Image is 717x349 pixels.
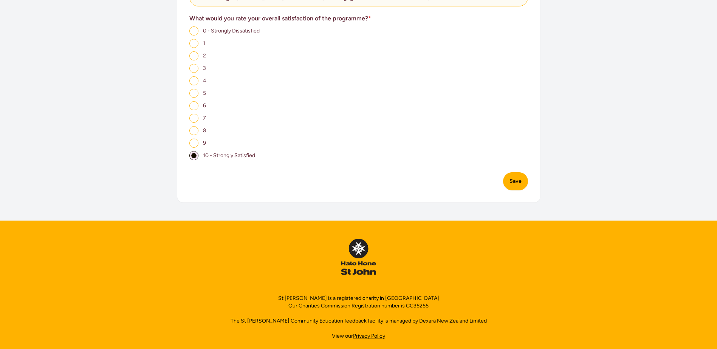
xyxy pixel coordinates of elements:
[341,239,376,275] img: InPulse
[189,114,198,123] input: 7
[203,140,206,146] span: 9
[189,76,198,85] input: 4
[203,115,206,121] span: 7
[203,77,206,84] span: 4
[203,40,205,46] span: 1
[189,151,198,160] input: 10 - Strongly Satisfied
[203,53,206,59] span: 2
[203,102,206,109] span: 6
[332,332,385,340] a: View ourPrivacy Policy
[189,39,198,48] input: 1
[231,317,487,325] p: The St [PERSON_NAME] Community Education feedback facility is managed by Dexara New Zealand Limited
[189,89,198,98] input: 5
[203,65,206,71] span: 3
[353,333,385,339] span: Privacy Policy
[189,126,198,135] input: 8
[503,172,528,190] button: Save
[203,28,260,34] span: 0 - Strongly Dissatisfied
[189,139,198,148] input: 9
[189,101,198,110] input: 6
[203,90,206,96] span: 5
[189,64,198,73] input: 3
[189,14,528,23] h3: What would you rate your overall satisfaction of the programme?
[189,26,198,36] input: 0 - Strongly Dissatisfied
[203,127,206,134] span: 8
[278,295,439,310] p: St [PERSON_NAME] is a registered charity in [GEOGRAPHIC_DATA] Our Charities Commission Registrati...
[189,51,198,60] input: 2
[203,152,255,159] span: 10 - Strongly Satisfied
